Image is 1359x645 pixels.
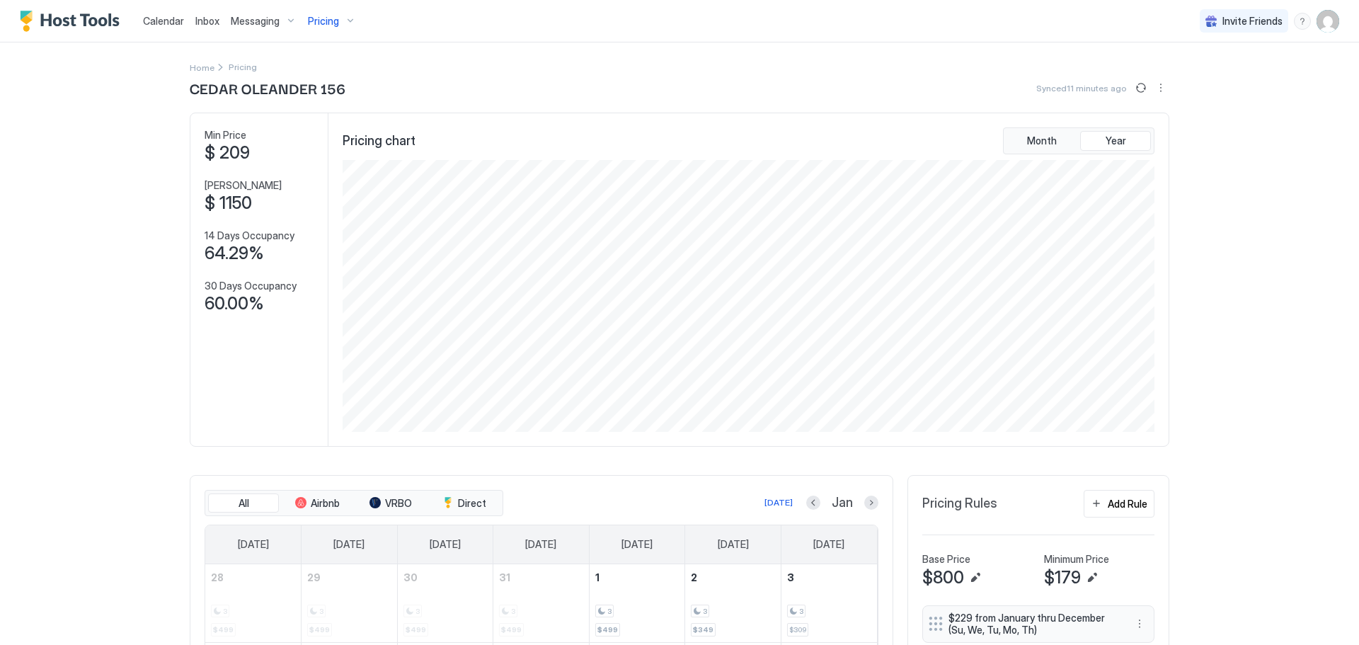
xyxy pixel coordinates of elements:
[1222,15,1283,28] span: Invite Friends
[1080,131,1151,151] button: Year
[229,62,257,72] span: Breadcrumb
[1131,615,1148,632] div: menu
[1131,615,1148,632] button: More options
[307,571,321,583] span: 29
[864,496,878,510] button: Next month
[590,564,685,590] a: January 1, 2026
[967,569,984,586] button: Edit
[143,15,184,27] span: Calendar
[205,490,503,517] div: tab-group
[607,607,612,616] span: 3
[190,59,214,74] div: Breadcrumb
[20,11,126,32] a: Host Tools Logo
[781,564,877,643] td: January 3, 2026
[493,564,589,590] a: December 31, 2025
[621,538,653,551] span: [DATE]
[718,538,749,551] span: [DATE]
[319,525,379,564] a: Monday
[1152,79,1169,96] div: menu
[607,525,667,564] a: Thursday
[922,567,964,588] span: $800
[398,564,493,590] a: December 30, 2025
[762,494,795,511] button: [DATE]
[238,538,269,551] span: [DATE]
[787,571,794,583] span: 3
[308,15,339,28] span: Pricing
[1084,569,1101,586] button: Edit
[190,59,214,74] a: Home
[429,493,500,513] button: Direct
[385,497,412,510] span: VRBO
[597,625,618,634] span: $499
[302,564,398,643] td: December 29, 2025
[311,497,340,510] span: Airbnb
[403,571,418,583] span: 30
[1108,496,1147,511] div: Add Rule
[239,497,249,510] span: All
[1027,135,1057,147] span: Month
[231,15,280,28] span: Messaging
[355,493,426,513] button: VRBO
[205,243,264,264] span: 64.29%
[282,493,352,513] button: Airbnb
[397,564,493,643] td: December 30, 2025
[499,571,510,583] span: 31
[1044,553,1109,566] span: Minimum Price
[799,525,859,564] a: Saturday
[195,13,219,28] a: Inbox
[806,496,820,510] button: Previous month
[1317,10,1339,33] div: User profile
[1084,490,1154,518] button: Add Rule
[430,538,461,551] span: [DATE]
[948,612,1117,637] span: $229 from January thru December (Su, We, Tu, Mo, Th)
[781,564,877,590] a: January 3, 2026
[685,564,781,643] td: January 2, 2026
[195,15,219,27] span: Inbox
[205,280,297,292] span: 30 Days Occupancy
[1132,79,1149,96] button: Sync prices
[595,571,600,583] span: 1
[415,525,475,564] a: Tuesday
[205,179,282,192] span: [PERSON_NAME]
[208,493,279,513] button: All
[922,496,997,512] span: Pricing Rules
[143,13,184,28] a: Calendar
[205,193,252,214] span: $ 1150
[205,129,246,142] span: Min Price
[1007,131,1077,151] button: Month
[813,538,844,551] span: [DATE]
[589,564,685,643] td: January 1, 2026
[205,142,250,164] span: $ 209
[205,564,301,590] a: December 28, 2025
[1152,79,1169,96] button: More options
[493,564,590,643] td: December 31, 2025
[685,564,781,590] a: January 2, 2026
[211,571,224,583] span: 28
[764,496,793,509] div: [DATE]
[333,538,365,551] span: [DATE]
[799,607,803,616] span: 3
[205,229,294,242] span: 14 Days Occupancy
[789,625,806,634] span: $309
[1003,127,1154,154] div: tab-group
[190,77,345,98] span: CEDAR OLEANDER 156
[1106,135,1126,147] span: Year
[922,553,970,566] span: Base Price
[693,625,713,634] span: $349
[190,62,214,73] span: Home
[343,133,415,149] span: Pricing chart
[205,564,302,643] td: December 28, 2025
[1044,567,1081,588] span: $179
[832,495,853,511] span: Jan
[458,497,486,510] span: Direct
[691,571,697,583] span: 2
[511,525,570,564] a: Wednesday
[1036,83,1127,93] span: Synced 11 minutes ago
[1294,13,1311,30] div: menu
[224,525,283,564] a: Sunday
[205,293,264,314] span: 60.00%
[703,607,707,616] span: 3
[302,564,397,590] a: December 29, 2025
[704,525,763,564] a: Friday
